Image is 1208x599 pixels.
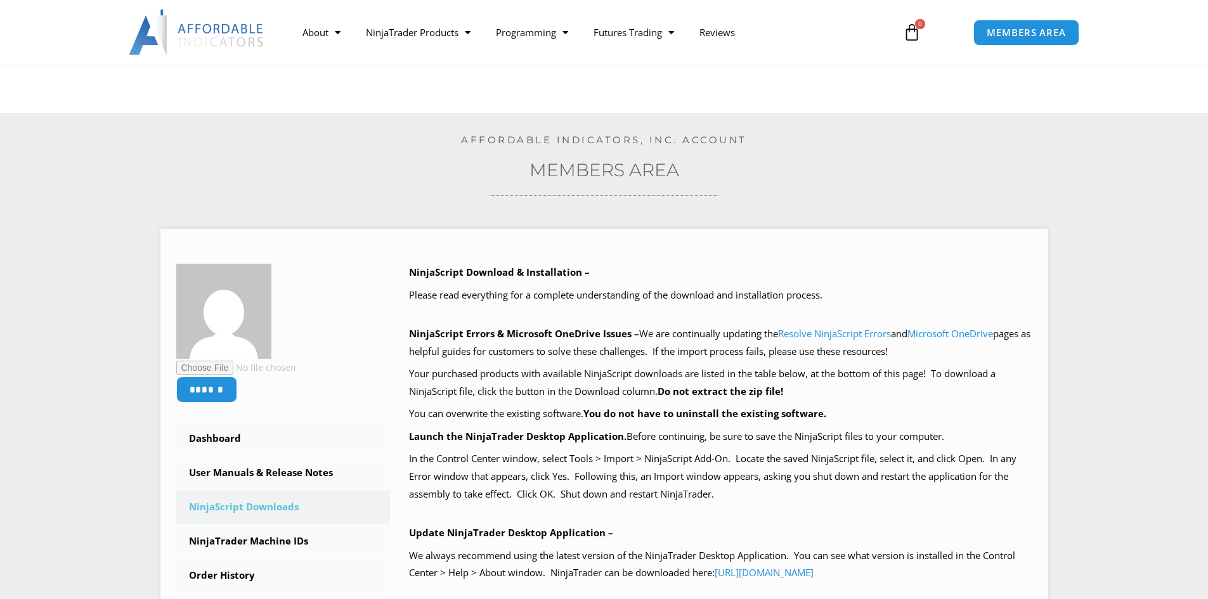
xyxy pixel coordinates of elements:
[409,365,1032,401] p: Your purchased products with available NinjaScript downloads are listed in the table below, at th...
[409,327,639,340] b: NinjaScript Errors & Microsoft OneDrive Issues –
[987,28,1066,37] span: MEMBERS AREA
[884,14,940,51] a: 0
[290,18,888,47] nav: Menu
[409,287,1032,304] p: Please read everything for a complete understanding of the download and installation process.
[973,20,1079,46] a: MEMBERS AREA
[353,18,483,47] a: NinjaTrader Products
[658,385,783,397] b: Do not extract the zip file!
[409,547,1032,583] p: We always recommend using the latest version of the NinjaTrader Desktop Application. You can see ...
[129,10,265,55] img: LogoAI | Affordable Indicators – NinjaTrader
[176,525,391,558] a: NinjaTrader Machine IDs
[290,18,353,47] a: About
[409,450,1032,503] p: In the Control Center window, select Tools > Import > NinjaScript Add-On. Locate the saved NinjaS...
[409,430,627,442] b: Launch the NinjaTrader Desktop Application.
[176,491,391,524] a: NinjaScript Downloads
[409,526,613,539] b: Update NinjaTrader Desktop Application –
[461,134,747,146] a: Affordable Indicators, Inc. Account
[176,456,391,489] a: User Manuals & Release Notes
[409,428,1032,446] p: Before continuing, be sure to save the NinjaScript files to your computer.
[409,266,590,278] b: NinjaScript Download & Installation –
[907,327,993,340] a: Microsoft OneDrive
[715,566,814,579] a: [URL][DOMAIN_NAME]
[483,18,581,47] a: Programming
[778,327,891,340] a: Resolve NinjaScript Errors
[176,264,271,359] img: 1453dffa1401fdfee4498fe21afd21dae07e87585a2b8291cee773e0e1619943
[581,18,687,47] a: Futures Trading
[915,19,925,29] span: 0
[176,422,391,455] a: Dashboard
[409,405,1032,423] p: You can overwrite the existing software.
[529,159,679,181] a: Members Area
[176,559,391,592] a: Order History
[687,18,748,47] a: Reviews
[409,325,1032,361] p: We are continually updating the and pages as helpful guides for customers to solve these challeng...
[583,407,826,420] b: You do not have to uninstall the existing software.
